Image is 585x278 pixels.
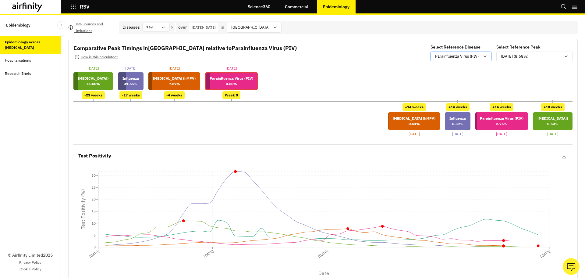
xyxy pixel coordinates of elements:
p: Test Positivity [78,152,111,160]
div: Diseases [122,24,140,31]
tspan: [DATE] [317,249,329,259]
p: [DATE] [169,66,180,71]
p: Select Reference Peak [496,44,541,50]
p: Comparative Peak Timings in [GEOGRAPHIC_DATA] relative to Parainfluenza Virus (PIV) [73,44,297,52]
p: [DATE] [409,131,420,137]
div: Hospitalisations [5,58,31,63]
a: Cookie Policy [19,266,41,272]
button: Close Sidebar [57,21,65,29]
div: -17 weeks [119,91,142,99]
p: Epidemiology [6,20,30,31]
p: [DATE] [125,66,136,71]
p: in [221,24,224,31]
button: RSV [71,2,90,12]
p: Parainfluenza Virus (PIV) [210,76,253,81]
div: -23 weeks [82,91,105,99]
p: Select Reference Disease [431,44,480,50]
p: 0.54 % [393,121,435,127]
div: Epidemiology across [MEDICAL_DATA] [5,39,56,50]
tspan: 0 [94,245,96,249]
tspan: 20 [91,197,96,201]
p: [DATE] [88,66,99,71]
p: Parainfluenza Virus (PIV) [480,116,523,121]
a: Privacy Policy [19,260,41,265]
div: Week 0 [222,91,240,99]
p: 0.50 % [537,121,568,127]
tspan: 5 [94,233,96,237]
tspan: 25 [91,185,96,190]
p: over [178,24,187,31]
tspan: 10 [91,221,96,226]
p: [DATE] [452,131,463,137]
p: Epidemiology [323,4,349,9]
button: Search [561,2,567,12]
p: Influenza [122,76,139,81]
p: [DATE] [547,131,558,137]
p: 31.65 % [122,81,139,87]
tspan: [DATE] [88,249,100,259]
p: 0.39 % [449,121,466,127]
p: RSV [80,4,90,9]
div: +18 weeks [541,103,565,111]
tspan: Test Positivity (%) [80,189,86,229]
p: 8.68 % [210,81,253,87]
p: [MEDICAL_DATA] (hMPV) [153,76,196,81]
button: How is this calculated? [73,52,119,62]
p: 11.00 % [78,81,108,87]
p: [MEDICAL_DATA]) [78,76,108,81]
tspan: 30 [91,173,96,178]
p: [MEDICAL_DATA]) [537,116,568,121]
p: [DATE] [226,66,237,71]
div: 5 Sel. [143,23,161,31]
p: Parainfluenza Virus (PIV) [435,53,479,60]
div: +14 weeks [446,103,470,111]
button: Data Sources and Limitations [68,23,114,32]
button: Ask our analysts [563,258,580,275]
p: Data Sources and Limitations [74,21,114,34]
tspan: [DATE] [539,249,551,259]
p: [MEDICAL_DATA] (hMPV) [393,116,435,121]
p: 7.67 % [153,81,196,87]
div: Research Briefs [5,71,31,76]
p: [DATE] [496,131,507,137]
p: 2.75 % [480,121,523,127]
p: How is this calculated? [81,54,118,60]
p: © Airfinity Limited 2025 [8,252,53,258]
tspan: 15 [91,209,96,213]
tspan: Date [318,270,329,276]
p: Influenza [449,116,466,121]
div: -4 weeks [164,91,185,99]
p: [DATE] - [DATE] [192,25,216,30]
tspan: [DATE] [203,249,214,259]
div: +14 weeks [402,103,426,111]
p: [DATE] (8.68%) [501,53,528,60]
div: +14 weeks [490,103,513,111]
